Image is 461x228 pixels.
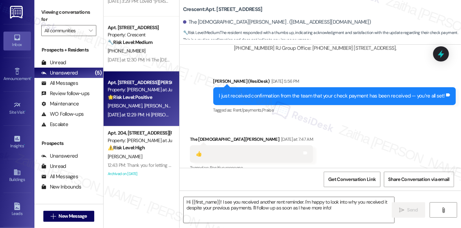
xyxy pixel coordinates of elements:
[44,25,85,36] input: All communities
[262,107,274,113] span: Praise
[144,103,179,109] span: [PERSON_NAME]
[34,46,103,54] div: Prospects + Residents
[24,142,25,147] span: •
[34,203,103,210] div: Residents
[41,152,78,160] div: Unanswered
[41,80,78,87] div: All Messages
[43,211,94,222] button: New Message
[3,32,31,50] a: Inbox
[190,163,313,173] div: Tagged as:
[59,213,87,220] span: New Message
[219,92,445,100] div: I just received confirmation from the team that your check payment has been received — you’re all...
[196,150,202,158] div: 👍
[108,153,142,160] span: [PERSON_NAME]
[31,75,32,80] span: •
[108,39,152,45] strong: 🔧 Risk Level: Medium
[51,214,56,219] i: 
[407,206,418,214] span: Send
[183,29,461,44] span: : The resident responded with a thumbs up, indicating acknowledgment and satisfaction with the up...
[279,136,313,143] div: [DATE] at 7:47 AM
[108,145,145,151] strong: ⚠️ Risk Level: High
[108,48,145,54] span: [PHONE_NUMBER]
[270,78,299,85] div: [DATE] 5:56 PM
[41,59,66,66] div: Unread
[324,172,380,187] button: Get Conversation Link
[392,202,425,218] button: Send
[41,173,78,180] div: All Messages
[183,19,371,26] div: The [DEMOGRAPHIC_DATA][PERSON_NAME] . ([EMAIL_ADDRESS][DOMAIN_NAME])
[234,23,416,52] div: ResiDesk escalation reply -> Hi [PERSON_NAME], The funds were received and they are good to go! T...
[3,133,31,151] a: Insights •
[384,172,454,187] button: Share Conversation via email
[89,28,93,33] i: 
[34,140,103,147] div: Prospects
[213,105,456,115] div: Tagged as:
[183,30,219,35] strong: 🔧 Risk Level: Medium
[108,86,171,93] div: Property: [PERSON_NAME] at June Road
[41,100,79,107] div: Maintenance
[233,107,262,113] span: Rent/payments ,
[108,31,171,38] div: Property: Crescent
[41,7,96,25] label: Viewing conversations for
[213,78,456,87] div: [PERSON_NAME] (ResiDesk)
[399,207,404,213] i: 
[25,109,26,114] span: •
[3,167,31,185] a: Buildings
[183,6,262,13] b: Crescent: Apt. [STREET_ADDRESS]
[107,170,172,178] div: Archived on [DATE]
[108,94,152,100] strong: 🌟 Risk Level: Positive
[190,136,313,145] div: The [DEMOGRAPHIC_DATA][PERSON_NAME]
[41,163,66,170] div: Unread
[388,176,450,183] span: Share Conversation via email
[108,162,440,168] div: 12:43 PM: Thank you for letting me know, [PERSON_NAME]. I’ll confirm the correct mailing address ...
[210,165,243,171] span: Positive response
[93,68,103,78] div: (5)
[108,79,171,86] div: Apt. [STREET_ADDRESS][PERSON_NAME] at June Road 2
[3,201,31,219] a: Leads
[108,24,171,31] div: Apt. [STREET_ADDRESS]
[41,121,68,128] div: Escalate
[41,90,89,97] div: Review follow-ups
[328,176,376,183] span: Get Conversation Link
[108,103,144,109] span: [PERSON_NAME]
[441,207,446,213] i: 
[3,99,31,118] a: Site Visit •
[10,6,24,19] img: ResiDesk Logo
[184,197,394,223] textarea: Hi {{first_name}}! I see you received another rent reminder. I'm happy to look into why you recei...
[41,183,81,191] div: New Inbounds
[41,111,84,118] div: WO Follow-ups
[108,137,171,144] div: Property: [PERSON_NAME] at June Road
[41,69,78,77] div: Unanswered
[108,129,171,137] div: Apt. 204, [STREET_ADDRESS][PERSON_NAME]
